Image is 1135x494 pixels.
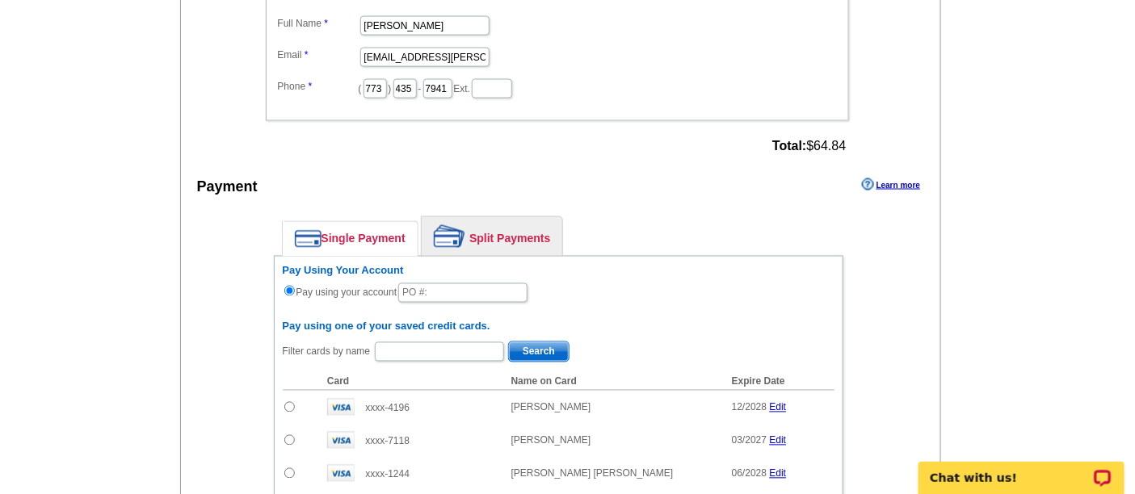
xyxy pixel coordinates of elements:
[295,230,322,248] img: single-payment.png
[732,468,767,479] span: 06/2028
[398,283,528,303] input: PO #:
[278,48,359,62] label: Email
[327,399,355,416] img: visa.gif
[365,403,410,414] span: xxxx-4196
[434,225,465,248] img: split-payment.png
[862,178,920,191] a: Learn more
[283,320,834,333] h6: Pay using one of your saved credit cards.
[770,402,787,413] a: Edit
[732,435,767,446] span: 03/2027
[327,432,355,449] img: visa.gif
[283,345,371,359] label: Filter cards by name
[422,217,562,256] a: Split Payments
[509,342,569,362] span: Search
[511,402,591,413] span: [PERSON_NAME]
[511,468,674,479] span: [PERSON_NAME] [PERSON_NAME]
[908,443,1135,494] iframe: LiveChat chat widget
[724,374,834,391] th: Expire Date
[772,139,806,153] strong: Total:
[365,469,410,480] span: xxxx-1244
[197,177,258,199] div: Payment
[283,222,418,256] a: Single Payment
[327,465,355,482] img: visa.gif
[319,374,503,391] th: Card
[511,435,591,446] span: [PERSON_NAME]
[274,75,841,100] dd: ( ) - Ext.
[278,16,359,31] label: Full Name
[772,139,846,153] span: $64.84
[508,341,570,362] button: Search
[732,402,767,413] span: 12/2028
[503,374,724,391] th: Name on Card
[365,436,410,447] span: xxxx-7118
[283,265,834,278] h6: Pay Using Your Account
[770,435,787,446] a: Edit
[278,79,359,94] label: Phone
[770,468,787,479] a: Edit
[283,265,834,304] div: Pay using your account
